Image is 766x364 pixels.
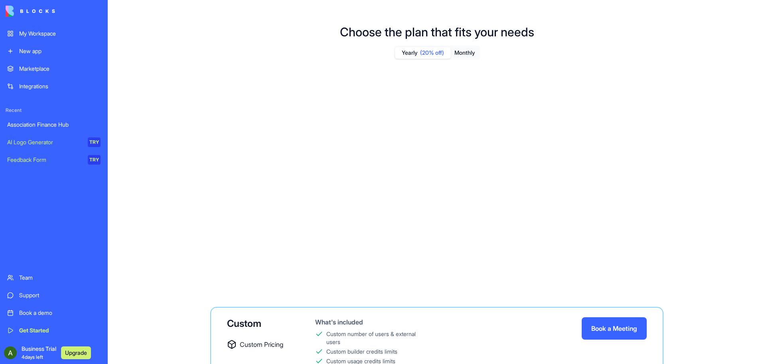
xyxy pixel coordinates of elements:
[6,6,55,17] img: logo
[2,26,105,42] a: My Workspace
[2,134,105,150] a: AI Logo GeneratorTRY
[240,340,283,349] span: Custom Pricing
[88,137,101,147] div: TRY
[2,322,105,338] a: Get Started
[2,287,105,303] a: Support
[420,49,444,57] span: (20% off)
[19,326,101,334] div: Get Started
[22,354,43,360] span: 4 days left
[2,107,105,113] span: Recent
[4,346,17,359] img: ACg8ocIvcScK38e-tDUeDnFdLE0FqHS_M9UFNdrbEErmp2FkMDYgSio=s96-c
[582,317,647,340] button: Book a Meeting
[19,309,101,317] div: Book a demo
[7,156,82,164] div: Feedback Form
[88,155,101,165] div: TRY
[61,346,91,359] button: Upgrade
[326,348,397,356] div: Custom builder credits limits
[2,270,105,286] a: Team
[19,30,101,38] div: My Workspace
[19,274,101,282] div: Team
[2,78,105,94] a: Integrations
[2,117,105,133] a: Association Finance Hub
[227,317,290,330] div: Custom
[315,317,426,327] div: What's included
[2,305,105,321] a: Book a demo
[395,47,451,59] button: Yearly
[19,82,101,90] div: Integrations
[340,25,534,39] h1: Choose the plan that fits your needs
[2,152,105,168] a: Feedback FormTRY
[451,47,479,59] button: Monthly
[2,61,105,77] a: Marketplace
[19,291,101,299] div: Support
[7,121,101,129] div: Association Finance Hub
[22,345,56,361] span: Business Trial
[19,65,101,73] div: Marketplace
[19,47,101,55] div: New app
[2,43,105,59] a: New app
[326,330,426,346] div: Custom number of users & external users
[7,138,82,146] div: AI Logo Generator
